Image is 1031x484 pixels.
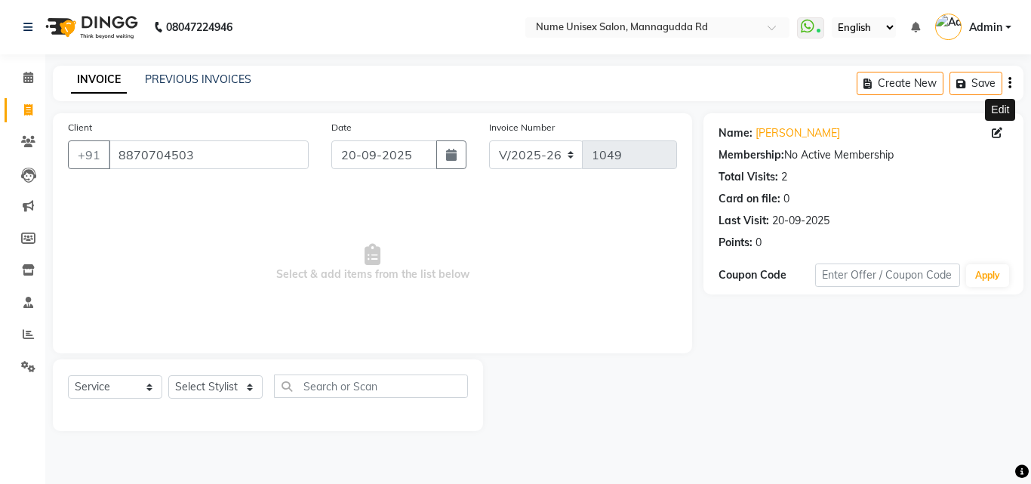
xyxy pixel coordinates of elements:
[756,235,762,251] div: 0
[756,125,840,141] a: [PERSON_NAME]
[274,375,468,398] input: Search or Scan
[719,235,752,251] div: Points:
[969,20,1002,35] span: Admin
[966,264,1009,287] button: Apply
[783,191,789,207] div: 0
[781,169,787,185] div: 2
[719,169,778,185] div: Total Visits:
[38,6,142,48] img: logo
[489,121,555,134] label: Invoice Number
[145,72,251,86] a: PREVIOUS INVOICES
[772,213,829,229] div: 20-09-2025
[719,213,769,229] div: Last Visit:
[719,191,780,207] div: Card on file:
[68,140,110,169] button: +91
[719,147,1008,163] div: No Active Membership
[68,187,677,338] span: Select & add items from the list below
[719,267,815,283] div: Coupon Code
[985,99,1015,121] div: Edit
[109,140,309,169] input: Search by Name/Mobile/Email/Code
[857,72,943,95] button: Create New
[719,125,752,141] div: Name:
[949,72,1002,95] button: Save
[71,66,127,94] a: INVOICE
[331,121,352,134] label: Date
[935,14,962,40] img: Admin
[68,121,92,134] label: Client
[815,264,960,287] input: Enter Offer / Coupon Code
[166,6,232,48] b: 08047224946
[719,147,784,163] div: Membership:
